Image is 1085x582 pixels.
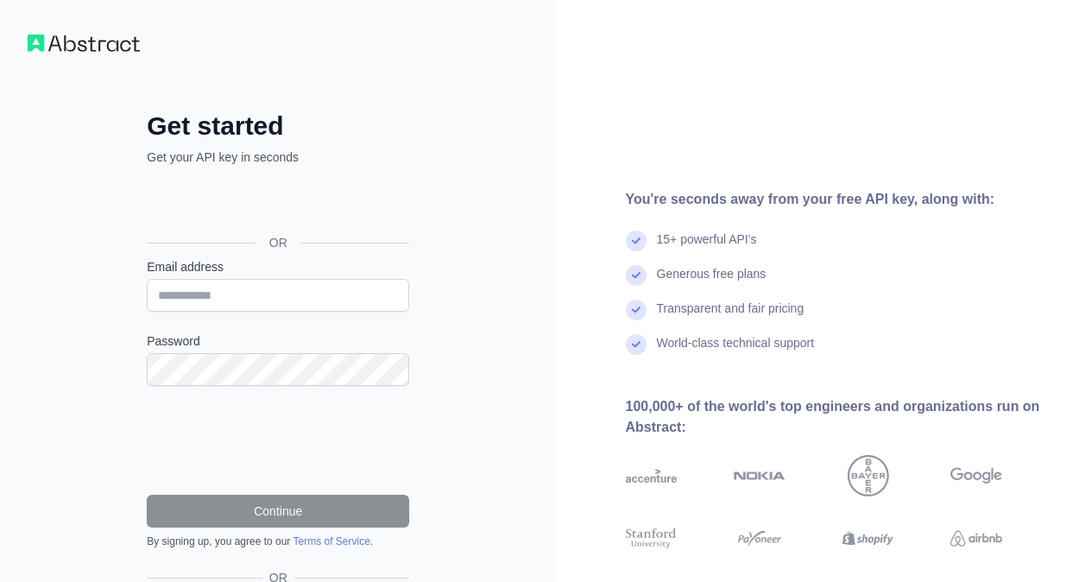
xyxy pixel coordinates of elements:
[657,300,804,334] div: Transparent and fair pricing
[147,495,409,528] button: Continue
[734,526,785,552] img: payoneer
[626,396,1058,438] div: 100,000+ of the world's top engineers and organizations run on Abstract:
[147,407,409,474] iframe: reCAPTCHA
[626,334,647,355] img: check mark
[657,265,766,300] div: Generous free plans
[950,455,1002,497] img: google
[842,526,894,552] img: shopify
[626,455,678,497] img: accenture
[657,231,757,265] div: 15+ powerful API's
[626,300,647,320] img: check mark
[626,189,1058,210] div: You're seconds away from your free API key, along with:
[293,535,369,547] a: Terms of Service
[950,526,1002,552] img: airbnb
[255,234,301,251] span: OR
[147,111,409,142] h2: Get started
[147,258,409,275] label: Email address
[657,334,815,369] div: World-class technical support
[147,332,409,350] label: Password
[138,185,414,223] iframe: Tombol Login dengan Google
[28,35,140,52] img: Workflow
[734,455,785,497] img: nokia
[147,149,409,166] p: Get your API key in seconds
[848,455,889,497] img: bayer
[626,231,647,251] img: check mark
[147,535,409,548] div: By signing up, you agree to our .
[626,526,678,552] img: stanford university
[626,265,647,286] img: check mark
